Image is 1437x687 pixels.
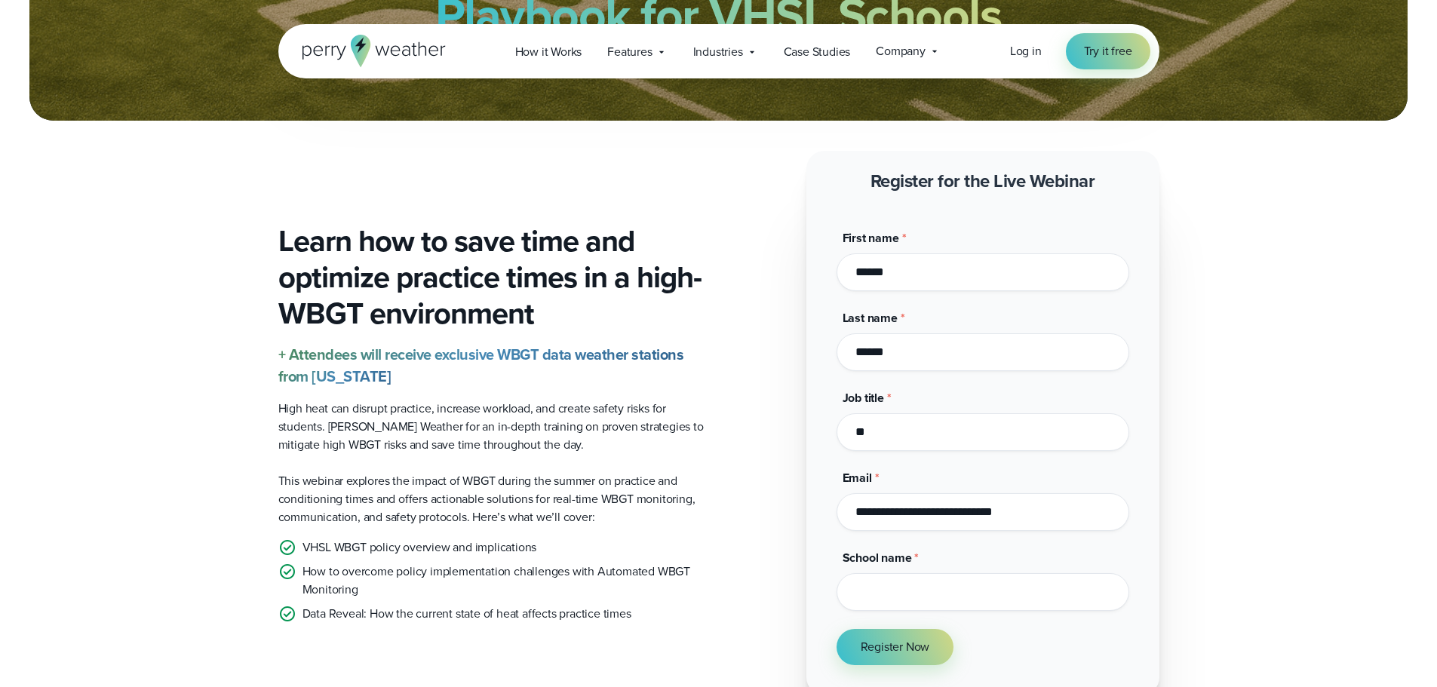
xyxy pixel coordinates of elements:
[870,167,1095,195] strong: Register for the Live Webinar
[302,538,537,557] p: VHSL WBGT policy overview and implications
[515,43,582,61] span: How it Works
[502,36,595,67] a: How it Works
[784,43,851,61] span: Case Studies
[693,43,743,61] span: Industries
[607,43,652,61] span: Features
[843,469,872,486] span: Email
[771,36,864,67] a: Case Studies
[278,343,684,388] strong: + Attendees will receive exclusive WBGT data weather stations from [US_STATE]
[843,229,899,247] span: First name
[278,472,707,526] p: This webinar explores the impact of WBGT during the summer on practice and conditioning times and...
[1084,42,1132,60] span: Try it free
[843,309,898,327] span: Last name
[876,42,926,60] span: Company
[843,549,912,566] span: School name
[861,638,930,656] span: Register Now
[278,223,707,332] h3: Learn how to save time and optimize practice times in a high-WBGT environment
[837,629,954,665] button: Register Now
[302,605,631,623] p: Data Reveal: How the current state of heat affects practice times
[1066,33,1150,69] a: Try it free
[278,400,707,454] p: High heat can disrupt practice, increase workload, and create safety risks for students. [PERSON_...
[1010,42,1042,60] a: Log in
[302,563,707,599] p: How to overcome policy implementation challenges with Automated WBGT Monitoring
[843,389,884,406] span: Job title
